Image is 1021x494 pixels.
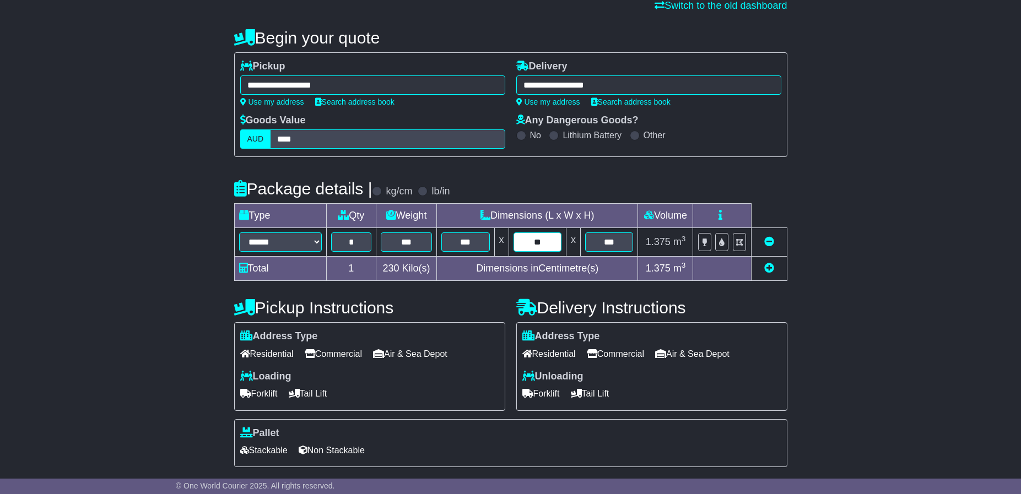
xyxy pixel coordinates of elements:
td: Kilo(s) [376,257,437,281]
span: m [673,263,686,274]
label: Any Dangerous Goods? [516,115,639,127]
td: Dimensions in Centimetre(s) [437,257,638,281]
label: Loading [240,371,291,383]
label: lb/in [431,186,450,198]
td: Dimensions (L x W x H) [437,204,638,228]
label: kg/cm [386,186,412,198]
span: Tail Lift [289,385,327,402]
td: 1 [326,257,376,281]
td: Volume [638,204,693,228]
td: Type [234,204,326,228]
span: Non Stackable [299,442,365,459]
a: Use my address [516,97,580,106]
sup: 3 [682,235,686,243]
a: Search address book [315,97,395,106]
h4: Package details | [234,180,372,198]
label: Goods Value [240,115,306,127]
span: Residential [240,345,294,362]
span: m [673,236,686,247]
td: Weight [376,204,437,228]
span: 1.375 [646,236,671,247]
span: Forklift [522,385,560,402]
h4: Delivery Instructions [516,298,787,317]
span: Commercial [587,345,644,362]
label: No [530,130,541,140]
h4: Pickup Instructions [234,298,505,317]
span: Forklift [240,385,278,402]
span: Tail Lift [571,385,609,402]
span: Commercial [305,345,362,362]
td: x [566,228,580,257]
label: Delivery [516,61,568,73]
label: Other [644,130,666,140]
a: Search address book [591,97,671,106]
label: Address Type [240,330,318,343]
h4: Begin your quote [234,29,787,47]
td: Total [234,257,326,281]
a: Use my address [240,97,304,106]
td: Qty [326,204,376,228]
sup: 3 [682,261,686,269]
label: Lithium Battery [563,130,622,140]
label: Address Type [522,330,600,343]
label: Pickup [240,61,285,73]
span: © One World Courier 2025. All rights reserved. [176,481,335,490]
label: Pallet [240,427,279,439]
label: AUD [240,129,271,149]
span: Stackable [240,442,288,459]
a: Remove this item [764,236,774,247]
span: Air & Sea Depot [373,345,447,362]
span: 1.375 [646,263,671,274]
a: Add new item [764,263,774,274]
span: 230 [383,263,399,274]
span: Residential [522,345,576,362]
label: Unloading [522,371,584,383]
td: x [494,228,509,257]
span: Air & Sea Depot [655,345,730,362]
